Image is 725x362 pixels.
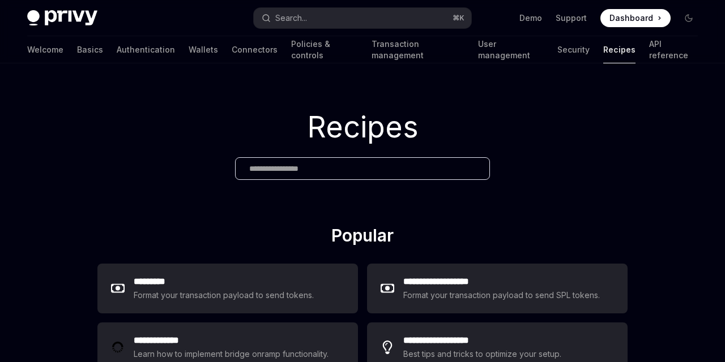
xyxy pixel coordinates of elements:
[275,11,307,25] div: Search...
[291,36,358,63] a: Policies & controls
[680,9,698,27] button: Toggle dark mode
[453,14,464,23] span: ⌘ K
[189,36,218,63] a: Wallets
[519,12,542,24] a: Demo
[232,36,278,63] a: Connectors
[372,36,464,63] a: Transaction management
[77,36,103,63] a: Basics
[403,347,561,361] div: Best tips and tricks to optimize your setup.
[27,36,63,63] a: Welcome
[556,12,587,24] a: Support
[27,10,97,26] img: dark logo
[117,36,175,63] a: Authentication
[134,288,314,302] div: Format your transaction payload to send tokens.
[603,36,636,63] a: Recipes
[600,9,671,27] a: Dashboard
[97,264,358,313] a: **** ****Format your transaction payload to send tokens.
[478,36,544,63] a: User management
[403,288,600,302] div: Format your transaction payload to send SPL tokens.
[557,36,590,63] a: Security
[609,12,653,24] span: Dashboard
[254,8,471,28] button: Search...⌘K
[134,347,329,361] div: Learn how to implement bridge onramp functionality.
[649,36,698,63] a: API reference
[97,225,628,250] h2: Popular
